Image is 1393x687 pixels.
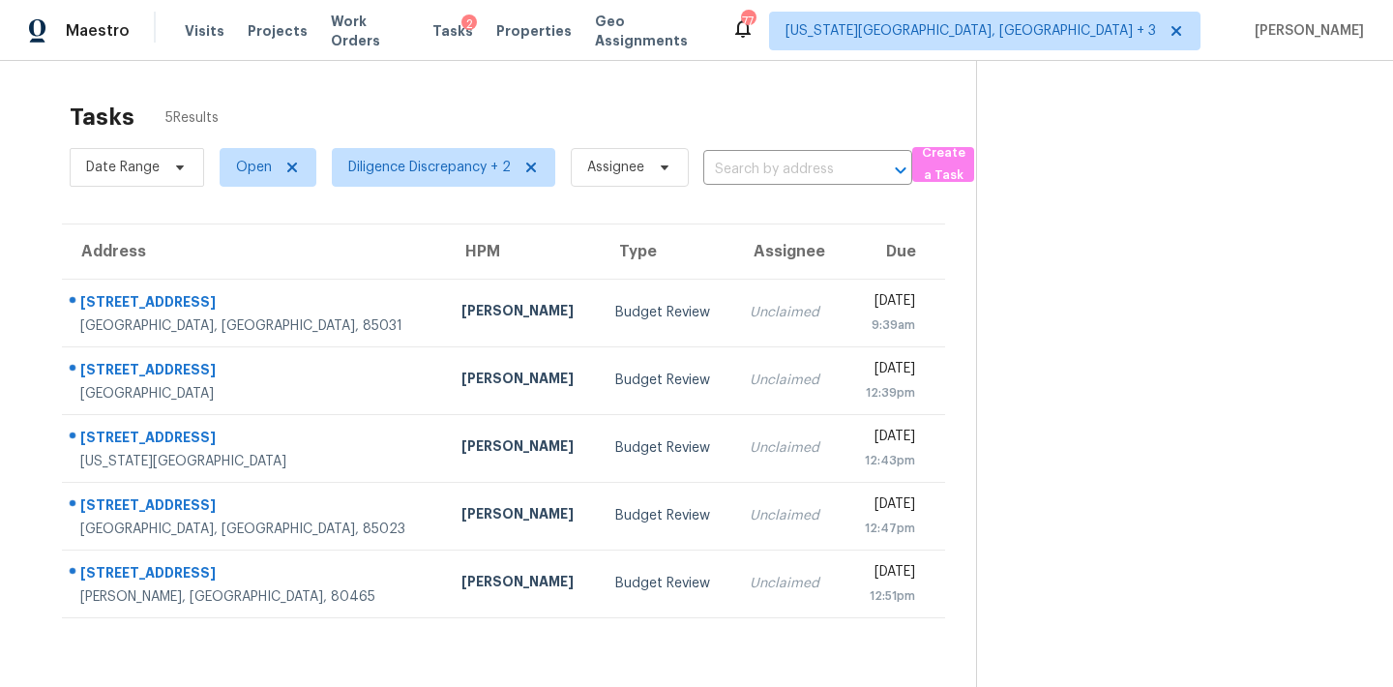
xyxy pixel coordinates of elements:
[615,506,719,525] div: Budget Review
[857,291,914,315] div: [DATE]
[741,12,755,31] div: 77
[80,360,430,384] div: [STREET_ADDRESS]
[842,224,944,279] th: Due
[86,158,160,177] span: Date Range
[922,142,964,187] span: Create a Task
[857,315,914,335] div: 9:39am
[461,572,584,596] div: [PERSON_NAME]
[615,371,719,390] div: Budget Review
[446,224,600,279] th: HPM
[600,224,734,279] th: Type
[750,371,826,390] div: Unclaimed
[587,158,644,177] span: Assignee
[595,12,708,50] span: Geo Assignments
[236,158,272,177] span: Open
[461,15,477,34] div: 2
[857,586,914,606] div: 12:51pm
[857,562,914,586] div: [DATE]
[80,428,430,452] div: [STREET_ADDRESS]
[615,303,719,322] div: Budget Review
[70,107,134,127] h2: Tasks
[80,316,430,336] div: [GEOGRAPHIC_DATA], [GEOGRAPHIC_DATA], 85031
[734,224,842,279] th: Assignee
[461,436,584,461] div: [PERSON_NAME]
[857,427,914,451] div: [DATE]
[66,21,130,41] span: Maestro
[80,292,430,316] div: [STREET_ADDRESS]
[857,451,914,470] div: 12:43pm
[912,147,974,182] button: Create a Task
[857,494,914,519] div: [DATE]
[857,519,914,538] div: 12:47pm
[80,563,430,587] div: [STREET_ADDRESS]
[165,108,219,128] span: 5 Results
[615,438,719,458] div: Budget Review
[857,359,914,383] div: [DATE]
[750,574,826,593] div: Unclaimed
[432,24,473,38] span: Tasks
[348,158,511,177] span: Diligence Discrepancy + 2
[185,21,224,41] span: Visits
[331,12,410,50] span: Work Orders
[62,224,446,279] th: Address
[887,157,914,184] button: Open
[461,301,584,325] div: [PERSON_NAME]
[750,303,826,322] div: Unclaimed
[80,495,430,520] div: [STREET_ADDRESS]
[750,506,826,525] div: Unclaimed
[80,384,430,403] div: [GEOGRAPHIC_DATA]
[750,438,826,458] div: Unclaimed
[80,452,430,471] div: [US_STATE][GEOGRAPHIC_DATA]
[461,369,584,393] div: [PERSON_NAME]
[857,383,914,403] div: 12:39pm
[496,21,572,41] span: Properties
[785,21,1156,41] span: [US_STATE][GEOGRAPHIC_DATA], [GEOGRAPHIC_DATA] + 3
[80,587,430,607] div: [PERSON_NAME], [GEOGRAPHIC_DATA], 80465
[461,504,584,528] div: [PERSON_NAME]
[248,21,308,41] span: Projects
[703,155,858,185] input: Search by address
[615,574,719,593] div: Budget Review
[80,520,430,539] div: [GEOGRAPHIC_DATA], [GEOGRAPHIC_DATA], 85023
[1247,21,1364,41] span: [PERSON_NAME]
